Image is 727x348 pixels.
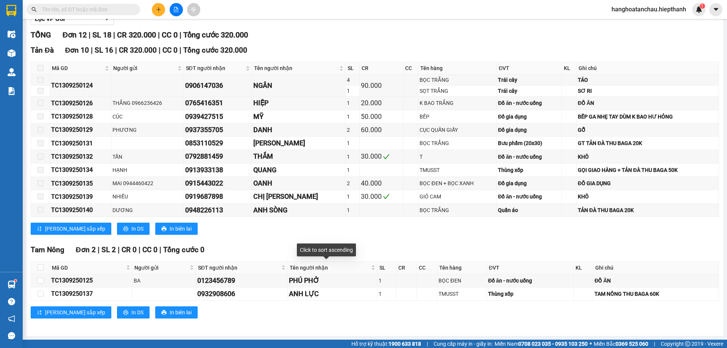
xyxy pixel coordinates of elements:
sup: 1 [14,279,17,282]
td: PHÚ PHỞ [288,274,378,287]
strong: 0369 525 060 [616,341,648,347]
div: 0792881459 [185,151,251,162]
td: 0906147036 [184,75,252,97]
div: BỌC TRẮNG [420,139,495,147]
span: Người gửi [113,64,176,72]
span: Người gửi [134,264,188,272]
span: Hỗ trợ kỹ thuật: [351,340,421,348]
div: GỌI GIAO HÀNG + TẢN ĐÀ THU BAGA 50K [578,166,718,174]
div: Đồ ăn - nước uống [488,276,572,285]
span: In DS [131,308,144,317]
div: 20.000 [361,98,402,108]
div: ĐỒ GIA DỤNG [578,179,718,187]
span: Miền Nam [495,340,588,348]
th: CR [396,262,417,274]
div: 1 [379,276,395,285]
span: question-circle [8,298,15,305]
div: TMUSST [438,290,485,298]
div: CÚC [112,112,182,121]
span: hanghoatanchau.hiepthanh [605,5,692,14]
span: Tổng cước 0 [163,245,204,254]
td: MỸ [252,110,346,123]
div: 1 [347,139,358,147]
span: SĐT người nhận [186,64,244,72]
div: Trái cây [498,76,560,84]
button: file-add [170,3,183,16]
div: K BAO TRẮNG [420,99,495,107]
span: sort-ascending [37,310,42,316]
div: BẾP [420,112,495,121]
th: KL [574,262,593,274]
div: THẮM [253,151,344,162]
div: 0853110529 [185,138,251,148]
td: TC1309250139 [50,190,111,203]
div: MỸ [253,111,344,122]
td: OANH [252,177,346,190]
div: DƯƠNG [112,206,182,214]
div: 1 [379,290,395,298]
span: notification [8,315,15,322]
div: Đồ gia dụng [498,112,560,121]
td: TC1309250124 [50,75,111,97]
td: TC1309250128 [50,110,111,123]
td: TC1309250134 [50,164,111,177]
div: Thùng xốp [498,166,560,174]
div: GT TẢN ĐÀ THU BAGA 20K [578,139,718,147]
div: GIỎ CAM [420,192,495,201]
td: 0913933138 [184,164,252,177]
div: HIỆP [253,98,344,108]
span: Đơn 2 [76,245,96,254]
div: 60.000 [361,125,402,135]
span: sort-ascending [37,226,42,232]
td: TC1309250132 [50,150,111,163]
div: Đồ ăn - nước uống [498,99,560,107]
button: aim [187,3,200,16]
th: Ghi chú [593,262,719,274]
span: Miền Bắc [594,340,648,348]
button: Lọc VP Gửi [31,13,114,25]
div: BỌC TRẮNG [420,76,495,84]
div: Đồ gia dụng [498,179,560,187]
div: 1 [347,192,358,201]
td: 0932908606 [196,287,288,301]
span: | [159,46,161,55]
div: SƠ RI [578,87,718,95]
div: 0939427515 [185,111,251,122]
span: message [8,332,15,339]
div: KHÔ [578,192,718,201]
div: TC1309250125 [51,276,131,285]
div: TC1309250132 [51,152,110,161]
div: TC1309250139 [51,192,110,201]
div: SỌT TRẮNG [420,87,495,95]
span: Cung cấp máy in - giấy in: [434,340,493,348]
span: caret-down [713,6,719,13]
div: Bưu phẩm (20x30) [498,139,560,147]
div: NHIỀU [112,192,182,201]
th: Tên hàng [418,62,497,75]
div: 0913933138 [185,165,251,175]
input: Tìm tên, số ĐT hoặc mã đơn [42,5,131,14]
div: QUANG [253,165,344,175]
td: DƯƠNG TẤN ĐẠT [252,137,346,150]
div: BA [134,276,195,285]
span: | [427,340,428,348]
div: 0932908606 [197,289,287,299]
div: KHÔ [578,153,718,161]
span: check [383,193,390,200]
td: TC1309250131 [50,137,111,150]
td: 0765416351 [184,97,252,110]
div: 0906147036 [185,80,251,91]
div: 0948226113 [185,205,251,215]
div: 1 [347,112,358,121]
span: printer [161,310,167,316]
div: TC1309250126 [51,98,110,108]
span: TỔNG [31,30,51,39]
div: TAM NÔNG THU BAGA 60K [594,290,718,298]
div: Quần áo [498,206,560,214]
span: | [98,245,100,254]
span: copyright [685,341,690,346]
img: warehouse-icon [8,68,16,76]
td: THẮM [252,150,346,163]
div: ĐỒ ĂN [594,276,718,285]
td: 0937355705 [184,123,252,137]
